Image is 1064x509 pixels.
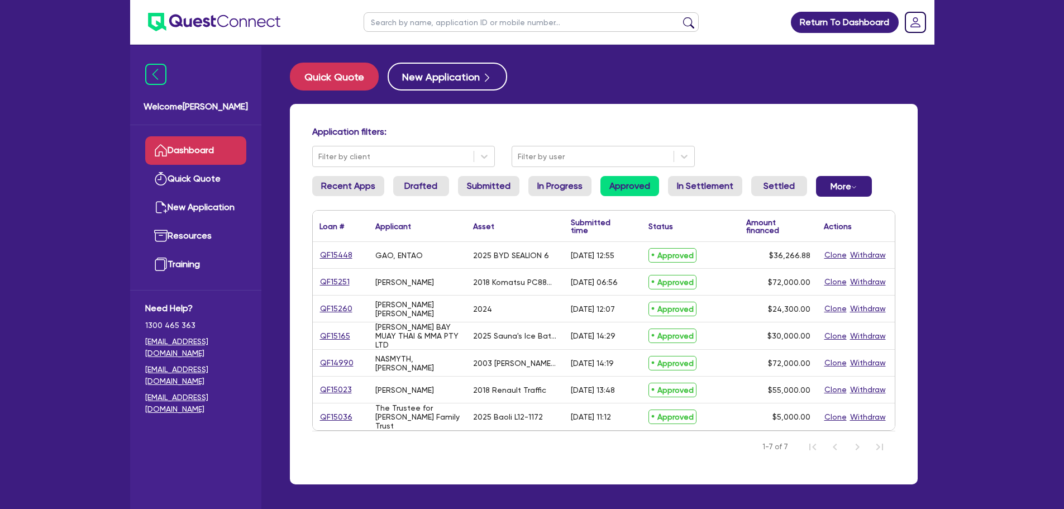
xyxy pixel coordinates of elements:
button: Clone [824,275,847,288]
span: Approved [648,248,696,263]
a: QF15448 [319,249,353,261]
div: Actions [824,222,852,230]
button: Clone [824,249,847,261]
a: Training [145,250,246,279]
div: NASMYTH, [PERSON_NAME] [375,354,460,372]
div: 2024 [473,305,492,313]
div: Status [648,222,673,230]
button: Clone [824,302,847,315]
span: Approved [648,410,696,424]
span: 1-7 of 7 [762,441,788,453]
img: icon-menu-close [145,64,166,85]
a: [EMAIL_ADDRESS][DOMAIN_NAME] [145,392,246,415]
a: In Progress [528,176,591,196]
img: resources [154,229,168,242]
div: [DATE] 06:56 [571,278,618,287]
a: Settled [751,176,807,196]
a: QF15260 [319,302,353,315]
span: $72,000.00 [768,359,810,368]
span: $72,000.00 [768,278,810,287]
a: Recent Apps [312,176,384,196]
span: $36,266.88 [769,251,810,260]
div: [PERSON_NAME] BAY MUAY THAI & MMA PTY LTD [375,322,460,349]
div: [DATE] 12:55 [571,251,614,260]
div: [DATE] 14:29 [571,331,616,340]
span: Approved [648,302,696,316]
div: The Trustee for [PERSON_NAME] Family Trust [375,403,460,430]
a: [EMAIL_ADDRESS][DOMAIN_NAME] [145,336,246,359]
input: Search by name, application ID or mobile number... [364,12,699,32]
img: quick-quote [154,172,168,185]
div: Asset [473,222,494,230]
div: 2003 [PERSON_NAME] Value Liner Prime Mover Day Cab [473,359,557,368]
div: [DATE] 13:48 [571,386,615,394]
a: Approved [600,176,659,196]
a: Quick Quote [290,63,388,91]
div: [DATE] 14:19 [571,359,614,368]
a: Return To Dashboard [791,12,899,33]
span: $55,000.00 [768,386,810,394]
a: New Application [145,193,246,222]
button: Dropdown toggle [816,176,872,197]
img: new-application [154,201,168,214]
div: 2025 Sauna's Ice Baths TBA Sauna's Ice Baths [473,331,557,340]
a: Dashboard [145,136,246,165]
span: $5,000.00 [772,412,810,421]
button: Withdraw [850,249,886,261]
span: Approved [648,383,696,397]
a: QF15036 [319,411,353,424]
span: $30,000.00 [767,331,810,340]
div: Applicant [375,222,411,230]
a: Drafted [393,176,449,196]
button: Withdraw [850,411,886,424]
button: First Page [801,436,824,458]
button: Withdraw [850,330,886,342]
span: Approved [648,329,696,343]
div: Submitted time [571,218,625,234]
div: Amount financed [746,218,810,234]
button: Quick Quote [290,63,379,91]
button: Clone [824,330,847,342]
a: QF15251 [319,275,350,288]
div: [PERSON_NAME] [PERSON_NAME] [375,300,460,318]
button: Clone [824,356,847,369]
div: 2025 Baoli L12-1172 [473,412,543,421]
a: Quick Quote [145,165,246,193]
button: Previous Page [824,436,846,458]
a: QF15165 [319,330,351,342]
a: QF14990 [319,356,354,369]
div: [DATE] 11:12 [571,412,611,421]
div: 2018 Komatsu PC88MR [473,278,557,287]
a: Submitted [458,176,519,196]
a: Resources [145,222,246,250]
a: [EMAIL_ADDRESS][DOMAIN_NAME] [145,364,246,387]
span: Approved [648,356,696,370]
div: [PERSON_NAME] [375,386,434,394]
img: quest-connect-logo-blue [148,13,280,31]
a: QF15023 [319,383,352,396]
span: 1300 465 363 [145,320,246,331]
span: Welcome [PERSON_NAME] [144,100,248,113]
button: Clone [824,411,847,424]
div: 2025 BYD SEALION 6 [473,251,549,260]
div: GAO, ENTAO [375,251,423,260]
button: Withdraw [850,275,886,288]
button: Withdraw [850,356,886,369]
button: New Application [388,63,507,91]
div: 2018 Renault Traffic [473,386,546,394]
h4: Application filters: [312,126,895,137]
button: Next Page [846,436,869,458]
span: Need Help? [145,302,246,315]
span: Approved [648,275,696,289]
img: training [154,258,168,271]
div: [PERSON_NAME] [375,278,434,287]
div: [DATE] 12:07 [571,305,615,313]
button: Withdraw [850,383,886,396]
span: $24,300.00 [768,305,810,313]
div: Loan # [319,222,344,230]
a: Dropdown toggle [901,8,930,37]
button: Clone [824,383,847,396]
button: Withdraw [850,302,886,315]
button: Last Page [869,436,891,458]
